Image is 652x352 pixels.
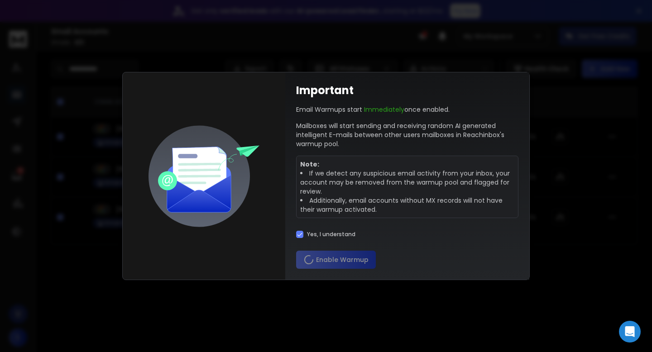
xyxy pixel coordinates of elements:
li: If we detect any suspicious email activity from your inbox, your account may be removed from the ... [300,169,514,196]
h1: Important [296,83,354,98]
label: Yes, I understand [307,231,355,238]
p: Email Warmups start once enabled. [296,105,450,114]
li: Additionally, email accounts without MX records will not have their warmup activated. [300,196,514,214]
span: Immediately [364,105,404,114]
p: Mailboxes will start sending and receiving random AI generated intelligent E-mails between other ... [296,121,518,148]
p: Note: [300,160,514,169]
div: Open Intercom Messenger [619,321,641,342]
